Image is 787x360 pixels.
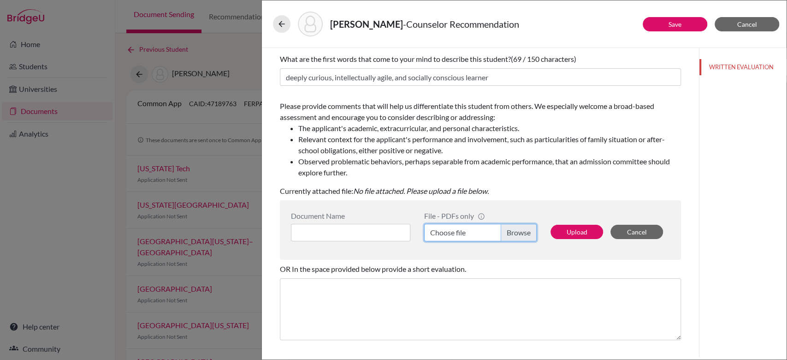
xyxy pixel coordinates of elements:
button: Cancel [610,225,663,239]
i: No file attached. Please upload a file below. [353,186,489,195]
strong: [PERSON_NAME] [330,18,403,30]
span: Please provide comments that will help us differentiate this student from others. We especially w... [280,102,681,178]
li: Relevant context for the applicant's performance and involvement, such as particularities of fami... [298,134,681,156]
span: OR In the space provided below provide a short evaluation. [280,264,466,273]
span: - Counselor Recommendation [403,18,519,30]
button: WRITTEN EVALUATION [699,59,787,75]
button: Upload [550,225,603,239]
label: Choose file [424,224,537,241]
div: Document Name [291,211,410,220]
div: Currently attached file: [280,97,681,200]
span: info [478,213,485,220]
span: What are the first words that come to your mind to describe this student? [280,54,511,63]
div: File - PDFs only [424,211,537,220]
li: The applicant's academic, extracurricular, and personal characteristics. [298,123,681,134]
span: (69 / 150 characters) [511,54,576,63]
li: Observed problematic behaviors, perhaps separable from academic performance, that an admission co... [298,156,681,178]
